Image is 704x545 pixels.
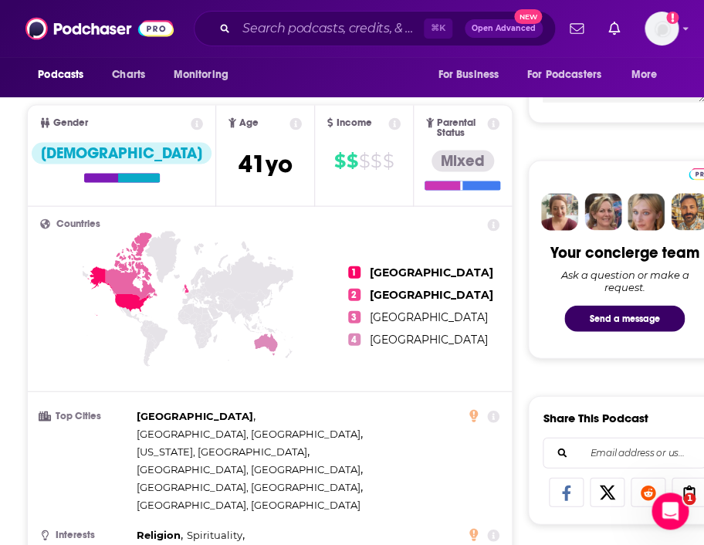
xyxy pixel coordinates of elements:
a: Show notifications dropdown [602,15,626,42]
span: New [514,9,542,24]
span: Logged in as ellenwright [645,12,679,46]
span: 4 [348,333,360,345]
button: Open AdvancedNew [465,19,543,38]
button: Send a message [564,305,685,331]
span: , [137,460,363,478]
span: [GEOGRAPHIC_DATA] [370,332,488,346]
h3: Top Cities [40,411,130,421]
div: Search podcasts, credits, & more... [194,11,556,46]
span: [GEOGRAPHIC_DATA] [370,265,493,279]
span: [GEOGRAPHIC_DATA], [GEOGRAPHIC_DATA] [137,427,360,439]
span: , [137,526,183,543]
span: $ [334,148,345,173]
button: Show profile menu [645,12,679,46]
span: $ [347,148,357,173]
span: [GEOGRAPHIC_DATA] [370,287,493,301]
span: [GEOGRAPHIC_DATA], [GEOGRAPHIC_DATA] [137,462,360,475]
span: 1 [348,266,360,278]
iframe: Intercom live chat [652,493,689,530]
h3: Interests [40,530,130,540]
span: Monitoring [173,64,228,86]
span: Gender [53,117,88,127]
span: [GEOGRAPHIC_DATA] [137,409,253,421]
span: 3 [348,310,360,323]
img: Barbara Profile [584,193,621,230]
span: Open Advanced [472,25,536,32]
span: , [137,442,310,460]
span: Charts [112,64,145,86]
span: 2 [348,288,360,300]
span: , [187,526,245,543]
span: , [137,407,256,425]
button: open menu [427,60,518,90]
span: Income [336,117,371,127]
a: Share on X/Twitter [590,477,624,506]
input: Email address or username... [556,438,693,467]
button: open menu [27,60,103,90]
button: open menu [162,60,248,90]
span: Age [239,117,259,127]
span: Religion [137,528,181,540]
div: Mixed [432,150,494,171]
span: For Business [438,64,499,86]
img: Podchaser - Follow, Share and Rate Podcasts [25,14,174,43]
span: Spirituality [187,528,242,540]
img: Sydney Profile [541,193,578,230]
span: ⌘ K [424,19,452,39]
img: User Profile [645,12,679,46]
span: , [137,478,363,496]
span: [US_STATE], [GEOGRAPHIC_DATA] [137,445,307,457]
a: Show notifications dropdown [564,15,590,42]
svg: Add a profile image [666,12,679,24]
span: Countries [56,218,100,228]
span: [GEOGRAPHIC_DATA], [GEOGRAPHIC_DATA] [137,480,360,493]
button: open menu [517,60,624,90]
button: open menu [621,60,677,90]
div: [DEMOGRAPHIC_DATA] [32,142,212,164]
input: Search podcasts, credits, & more... [236,16,424,41]
span: $ [358,148,369,173]
div: Your concierge team [550,242,699,262]
span: [GEOGRAPHIC_DATA] [370,310,488,323]
span: More [631,64,658,86]
span: Parental Status [437,117,485,137]
img: Jules Profile [628,193,665,230]
span: 1 [683,493,696,505]
span: [GEOGRAPHIC_DATA], [GEOGRAPHIC_DATA] [137,498,360,510]
span: $ [383,148,394,173]
a: Share on Reddit [631,477,665,506]
span: Podcasts [38,64,83,86]
h3: Share This Podcast [543,410,648,425]
a: Share on Facebook [549,477,584,506]
span: , [137,425,363,442]
span: 41 yo [239,148,293,178]
a: Charts [102,60,154,90]
span: For Podcasters [527,64,601,86]
span: $ [371,148,381,173]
